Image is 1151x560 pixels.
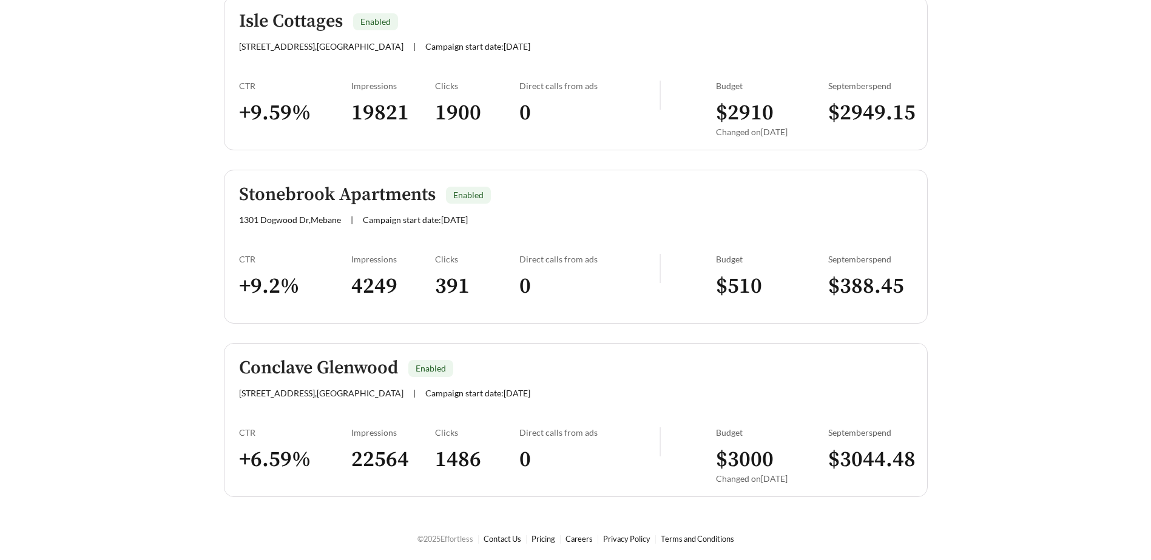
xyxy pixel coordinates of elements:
[435,427,519,438] div: Clicks
[716,273,828,300] h3: $ 510
[532,534,555,544] a: Pricing
[716,473,828,484] div: Changed on [DATE]
[716,127,828,137] div: Changed on [DATE]
[239,427,351,438] div: CTR
[660,81,661,110] img: line
[828,273,913,300] h3: $ 388.45
[828,427,913,438] div: September spend
[417,534,473,544] span: © 2025 Effortless
[351,99,436,127] h3: 19821
[828,99,913,127] h3: $ 2949.15
[716,254,828,264] div: Budget
[416,363,446,373] span: Enabled
[239,41,403,52] span: [STREET_ADDRESS] , [GEOGRAPHIC_DATA]
[351,215,353,225] span: |
[239,12,343,32] h5: Isle Cottages
[360,16,391,27] span: Enabled
[239,254,351,264] div: CTR
[519,99,660,127] h3: 0
[716,446,828,473] h3: $ 3000
[519,81,660,91] div: Direct calls from ads
[425,41,530,52] span: Campaign start date: [DATE]
[603,534,650,544] a: Privacy Policy
[239,215,341,225] span: 1301 Dogwood Dr , Mebane
[484,534,521,544] a: Contact Us
[435,273,519,300] h3: 391
[239,358,398,378] h5: Conclave Glenwood
[363,215,468,225] span: Campaign start date: [DATE]
[413,41,416,52] span: |
[239,81,351,91] div: CTR
[828,81,913,91] div: September spend
[239,185,436,205] h5: Stonebrook Apartments
[351,427,436,438] div: Impressions
[660,254,661,283] img: line
[565,534,593,544] a: Careers
[351,254,436,264] div: Impressions
[453,190,484,200] span: Enabled
[435,99,519,127] h3: 1900
[716,427,828,438] div: Budget
[519,273,660,300] h3: 0
[239,446,351,473] h3: + 6.59 %
[239,99,351,127] h3: + 9.59 %
[351,446,436,473] h3: 22564
[239,388,403,398] span: [STREET_ADDRESS] , [GEOGRAPHIC_DATA]
[519,446,660,473] h3: 0
[435,254,519,264] div: Clicks
[351,81,436,91] div: Impressions
[661,534,734,544] a: Terms and Conditions
[828,254,913,264] div: September spend
[716,99,828,127] h3: $ 2910
[224,170,928,324] a: Stonebrook ApartmentsEnabled1301 Dogwood Dr,Mebane|Campaign start date:[DATE]CTR+9.2%Impressions4...
[425,388,530,398] span: Campaign start date: [DATE]
[435,81,519,91] div: Clicks
[351,273,436,300] h3: 4249
[224,343,928,497] a: Conclave GlenwoodEnabled[STREET_ADDRESS],[GEOGRAPHIC_DATA]|Campaign start date:[DATE]CTR+6.59%Imp...
[435,446,519,473] h3: 1486
[716,81,828,91] div: Budget
[519,254,660,264] div: Direct calls from ads
[519,427,660,438] div: Direct calls from ads
[828,446,913,473] h3: $ 3044.48
[660,427,661,456] img: line
[413,388,416,398] span: |
[239,273,351,300] h3: + 9.2 %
